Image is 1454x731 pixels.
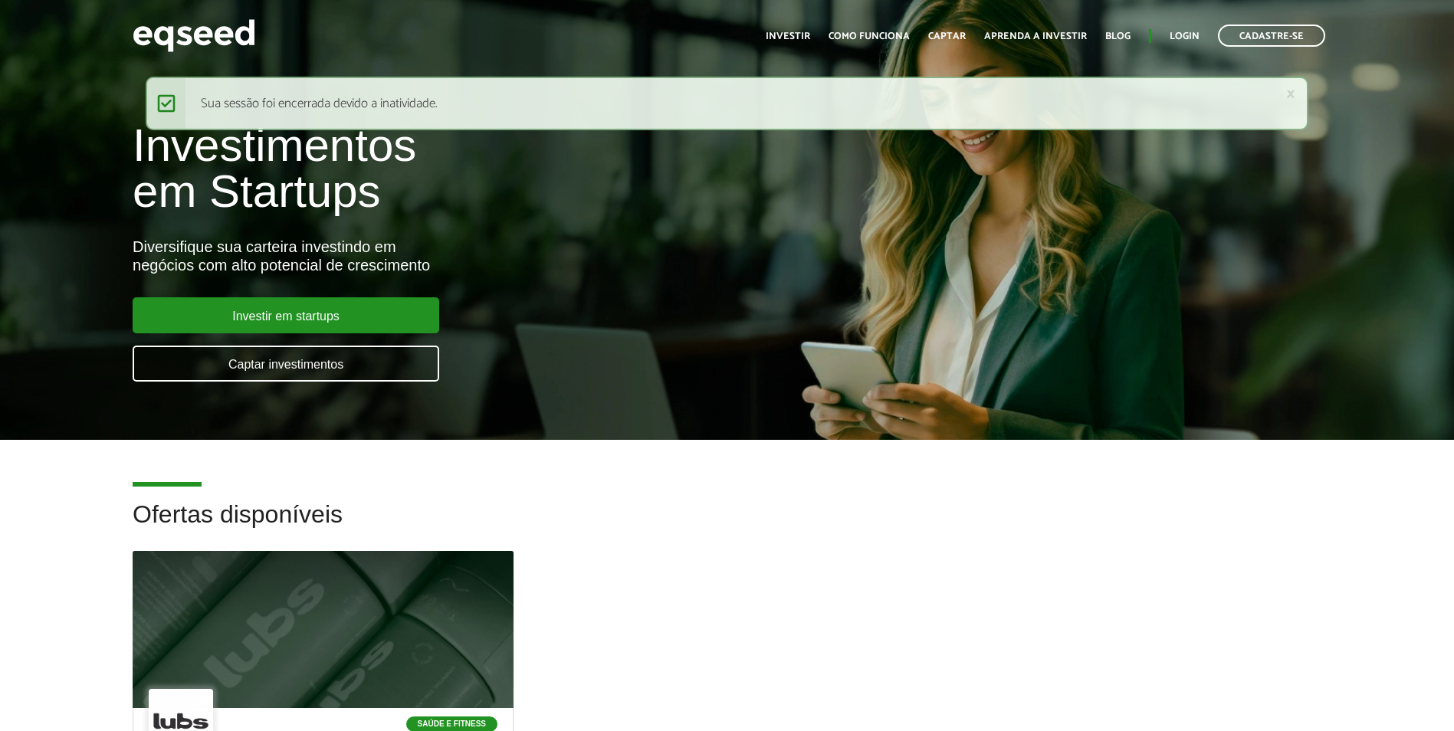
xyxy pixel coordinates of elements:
h2: Ofertas disponíveis [133,501,1321,551]
div: Sua sessão foi encerrada devido a inatividade. [146,77,1309,130]
h1: Investimentos em Startups [133,123,837,215]
a: Captar [928,31,966,41]
img: EqSeed [133,15,255,56]
a: Blog [1105,31,1131,41]
a: Aprenda a investir [984,31,1087,41]
a: Investir [766,31,810,41]
div: Diversifique sua carteira investindo em negócios com alto potencial de crescimento [133,238,837,274]
a: Captar investimentos [133,346,439,382]
a: Como funciona [829,31,910,41]
a: Cadastre-se [1218,25,1325,47]
a: Login [1170,31,1200,41]
a: Investir em startups [133,297,439,333]
a: × [1286,86,1295,102]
